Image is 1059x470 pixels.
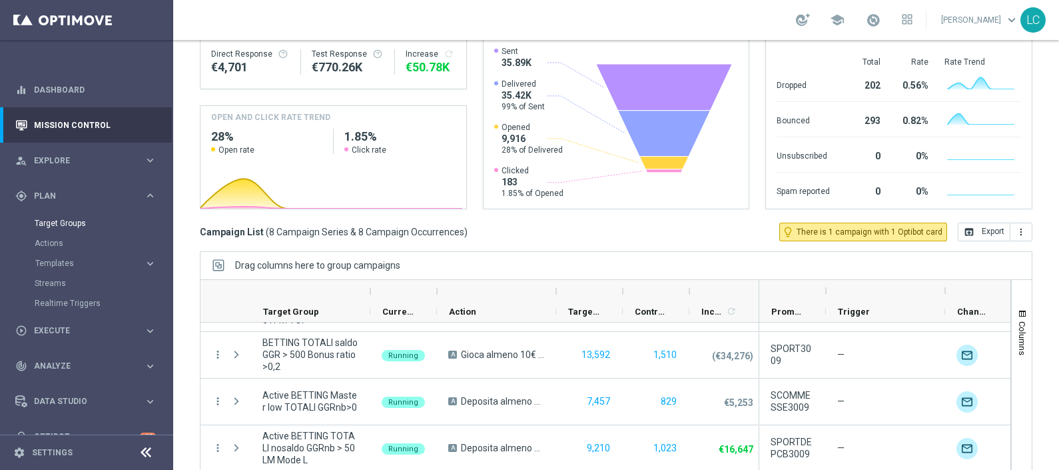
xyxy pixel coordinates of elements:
i: gps_fixed [15,190,27,202]
button: track_changes Analyze keyboard_arrow_right [15,361,157,371]
div: €770,263 [312,59,384,75]
button: Templates keyboard_arrow_right [35,258,157,269]
div: Spam reported [777,179,830,201]
a: Realtime Triggers [35,298,139,309]
div: Execute [15,325,144,337]
h4: OPEN AND CLICK RATE TREND [211,111,330,123]
button: Mission Control [15,120,157,131]
button: 1,023 [652,440,678,457]
span: Running [388,398,418,407]
span: Running [388,445,418,453]
span: Opened [502,122,563,133]
div: Press SPACE to select this row. [200,379,759,425]
i: more_vert [212,442,224,454]
p: (€34,276) [712,350,753,362]
button: equalizer Dashboard [15,85,157,95]
div: Target Groups [35,213,172,233]
div: Rate [896,57,928,67]
i: more_vert [212,349,224,361]
multiple-options-button: Export to CSV [958,226,1032,237]
button: 9,210 [585,440,611,457]
i: lightbulb [15,431,27,443]
div: person_search Explore keyboard_arrow_right [15,155,157,166]
span: Control Customers [635,307,667,317]
span: ) [464,226,468,238]
div: Dashboard [15,72,157,107]
div: Dropped [777,73,830,95]
i: keyboard_arrow_right [144,360,157,373]
div: LC [1020,7,1046,33]
button: gps_fixed Plan keyboard_arrow_right [15,191,157,201]
button: 1,510 [652,347,678,363]
a: Streams [35,278,139,289]
i: open_in_browser [964,227,974,237]
span: Current Status [382,307,414,317]
colored-tag: Running [382,349,425,361]
span: Execute [34,327,144,335]
span: Plan [34,192,144,200]
span: Drag columns here to group campaigns [235,260,400,271]
div: 0% [896,179,928,201]
span: Calculate column [724,304,737,319]
span: Promotions [771,307,803,317]
div: +10 [139,433,157,441]
i: play_circle_outline [15,325,27,337]
div: Templates [35,259,144,267]
i: equalizer [15,84,27,96]
div: 0.56% [896,73,928,95]
div: 0% [896,144,928,165]
span: school [830,13,845,27]
colored-tag: Running [382,442,425,455]
button: play_circle_outline Execute keyboard_arrow_right [15,325,157,336]
span: Clicked [502,165,563,176]
div: 0 [846,179,881,201]
div: Analyze [15,360,144,372]
span: — [837,349,845,360]
div: Increase [406,49,456,59]
img: Optimail [956,391,978,413]
span: There is 1 campaign with 1 Optibot card [797,226,942,238]
span: — [837,396,845,407]
span: — [837,443,845,453]
span: Analyze [34,362,144,370]
div: €50,781 [406,59,456,75]
div: Total [846,57,881,67]
div: Row Groups [235,260,400,271]
div: Press SPACE to select this row. [200,332,759,379]
i: refresh [444,49,454,59]
div: 293 [846,109,881,130]
div: Plan [15,190,144,202]
span: ( [266,226,269,238]
span: Explore [34,157,144,165]
i: keyboard_arrow_right [144,395,157,408]
i: track_changes [15,360,27,372]
a: [PERSON_NAME]keyboard_arrow_down [940,10,1020,30]
span: 9,916 [502,133,563,145]
button: lightbulb Optibot +10 [15,431,157,442]
span: A [448,397,457,405]
span: Sent [502,46,531,57]
a: Settings [32,449,73,457]
i: keyboard_arrow_right [144,325,157,337]
div: €4,701 [211,59,290,75]
a: Optibot [34,419,139,455]
span: Target Group [263,307,319,317]
span: Templates [35,259,131,267]
span: SPORT3009 [771,343,815,367]
div: 0.82% [896,109,928,130]
div: Templates [35,253,172,273]
span: Action [449,307,476,317]
i: more_vert [212,395,224,407]
div: Unsubscribed [777,144,830,165]
img: Optimail [956,438,978,459]
button: Data Studio keyboard_arrow_right [15,396,157,407]
span: 28% of Delivered [502,145,563,155]
span: Delivered [502,79,545,89]
span: A [448,351,457,359]
span: Deposita almeno 10€ e gioca QEL4 per ricevere il 20% dell'importo giocato sul perso fino ad un ma... [461,395,545,407]
span: BETTING TOTALI saldo GGR > 500 Bonus ratio>0,2 [262,337,359,373]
